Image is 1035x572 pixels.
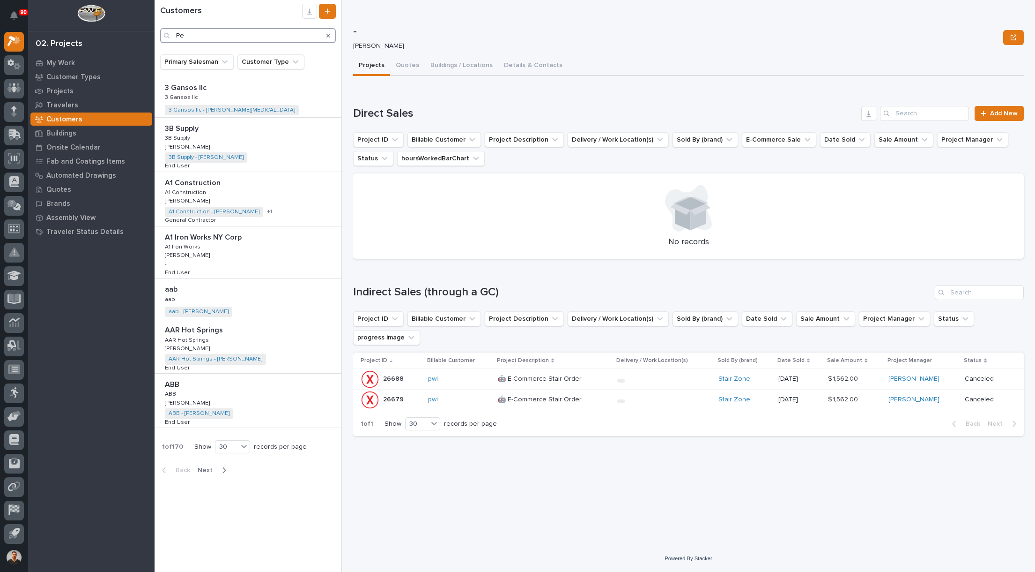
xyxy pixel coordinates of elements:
p: Sale Amount [827,355,862,366]
p: Project ID [361,355,387,366]
a: Buildings [28,126,155,140]
p: 26679 [383,394,406,404]
button: Project Manager [859,311,930,326]
p: [PERSON_NAME] [165,344,212,352]
button: Sold By (brand) [673,311,738,326]
button: Project Description [485,311,564,326]
button: Date Sold [742,311,792,326]
p: 26688 [383,373,406,383]
p: Status [964,355,982,366]
a: Automated Drawings [28,168,155,182]
a: My Work [28,56,155,70]
p: records per page [444,420,497,428]
button: Next [194,466,234,474]
p: Show [384,420,401,428]
p: Automated Drawings [46,172,116,180]
button: Next [984,420,1024,428]
input: Search [935,285,1024,300]
span: Next [198,466,218,474]
button: Project Manager [937,132,1008,147]
button: Status [934,311,974,326]
a: 3B Supply3B Supply 3B Supply3B Supply [PERSON_NAME][PERSON_NAME] 3B Supply - [PERSON_NAME] End Us... [155,118,341,172]
p: [DATE] [778,396,821,404]
p: aab [165,283,179,294]
a: Travelers [28,98,155,112]
a: 3 Gansos llc3 Gansos llc 3 Gansos llc3 Gansos llc 3 Gansos llc - [PERSON_NAME][MEDICAL_DATA] [155,77,341,118]
tr: 2668826688 pwi 🤖 E-Commerce Stair Order🤖 E-Commerce Stair Order Stair Zone [DATE]$ 1,562.00$ 1,56... [353,369,1024,389]
button: E-Commerce Sale [742,132,816,147]
div: 02. Projects [36,39,82,49]
div: Notifications90 [12,11,24,26]
h1: Customers [160,6,302,16]
tr: 2667926679 pwi 🤖 E-Commerce Stair Order🤖 E-Commerce Stair Order Stair Zone [DATE]$ 1,562.00$ 1,56... [353,390,1024,410]
button: Project ID [353,311,404,326]
a: aab - [PERSON_NAME] [169,309,229,315]
a: pwi [428,396,438,404]
button: Primary Salesman [160,54,234,69]
a: ABB - [PERSON_NAME] [169,410,229,417]
p: $ 1,562.00 [828,394,860,404]
p: Customers [46,115,82,124]
a: aabaab aabaab aab - [PERSON_NAME] [155,278,341,319]
p: Quotes [46,186,71,194]
p: 90 [21,9,27,15]
p: Traveler Status Details [46,228,124,236]
button: progress image [353,330,420,345]
button: Buildings / Locations [425,56,498,76]
p: Sold By (brand) [717,355,758,366]
p: 3 Gansos llc [165,92,200,101]
p: [PERSON_NAME] [165,142,212,151]
p: 1 of 1 [353,413,381,436]
p: Project Manager [887,355,932,366]
a: A1 Construction - [PERSON_NAME] [169,209,259,215]
p: $ 1,562.00 [828,373,860,383]
button: Date Sold [820,132,871,147]
button: Billable Customer [407,132,481,147]
p: A1 Iron Works [165,242,202,250]
button: Customer Type [237,54,304,69]
p: [PERSON_NAME] [165,196,212,204]
p: Billable Customer [427,355,475,366]
p: End User [165,363,192,371]
button: Back [945,420,984,428]
p: - [353,25,999,38]
a: 3B Supply - [PERSON_NAME] [169,154,244,161]
a: Fab and Coatings Items [28,154,155,168]
p: Show [194,443,211,451]
p: 3 Gansos llc [165,82,208,92]
button: hoursWorkedBarChart [397,151,485,166]
p: Project Description [497,355,549,366]
span: + 1 [267,209,272,215]
a: Brands [28,196,155,211]
p: [PERSON_NAME] [353,42,996,50]
p: records per page [254,443,307,451]
a: [PERSON_NAME] [888,375,939,383]
p: ABB [165,389,178,398]
div: 30 [215,442,238,452]
p: 🤖 E-Commerce Stair Order [498,394,584,404]
a: AAR Hot Springs - [PERSON_NAME] [169,356,262,362]
p: [PERSON_NAME] [165,250,212,259]
p: General Contractor [165,215,218,224]
p: Fab and Coatings Items [46,158,125,166]
button: Sale Amount [874,132,933,147]
a: Traveler Status Details [28,225,155,239]
a: Customer Types [28,70,155,84]
span: Back [170,466,190,474]
p: 🤖 E-Commerce Stair Order [498,373,584,383]
p: [PERSON_NAME] [165,398,212,406]
button: users-avatar [4,548,24,567]
div: 30 [406,419,428,429]
p: End User [165,161,192,169]
div: Search [160,28,336,43]
button: Details & Contacts [498,56,568,76]
button: Projects [353,56,390,76]
a: Customers [28,112,155,126]
a: Projects [28,84,155,98]
a: Powered By Stacker [665,556,712,561]
p: My Work [46,59,75,68]
a: Stair Zone [718,396,750,404]
p: Assembly View [46,214,96,222]
p: A1 Construction [165,177,222,188]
